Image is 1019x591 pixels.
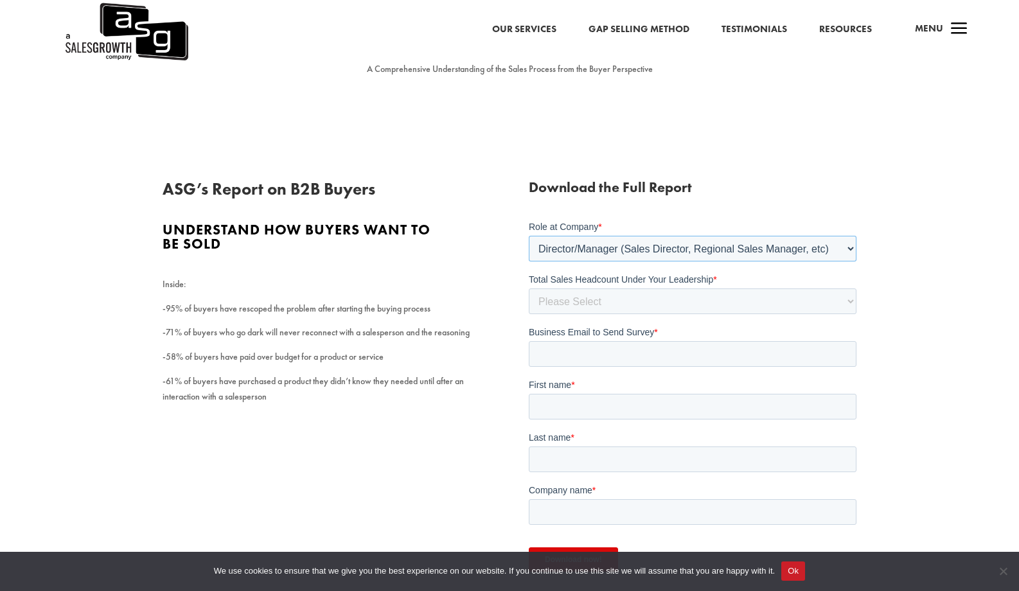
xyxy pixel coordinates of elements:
[722,21,787,38] a: Testimonials
[946,17,972,42] span: a
[163,325,490,349] p: -71% of buyers who go dark will never reconnect with a salesperson and the reasoning
[997,565,1009,578] span: No
[163,220,430,253] span: Understand how buyers want to be sold
[163,178,375,200] span: ASG’s Report on B2B Buyers
[367,63,653,75] span: A Comprehensive Understanding of the Sales Process from the Buyer Perspective
[589,21,689,38] a: Gap Selling Method
[163,301,490,326] p: -95% of buyers have rescoped the problem after starting the buying process
[819,21,872,38] a: Resources
[163,374,490,405] p: -61% of buyers have purchased a product they didn’t know they needed until after an interaction w...
[915,22,943,35] span: Menu
[163,277,490,301] p: Inside:
[529,181,856,201] h3: Download the Full Report
[781,561,805,581] button: Ok
[492,21,556,38] a: Our Services
[214,565,775,578] span: We use cookies to ensure that we give you the best experience on our website. If you continue to ...
[163,349,490,374] p: -58% of buyers have paid over budget for a product or service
